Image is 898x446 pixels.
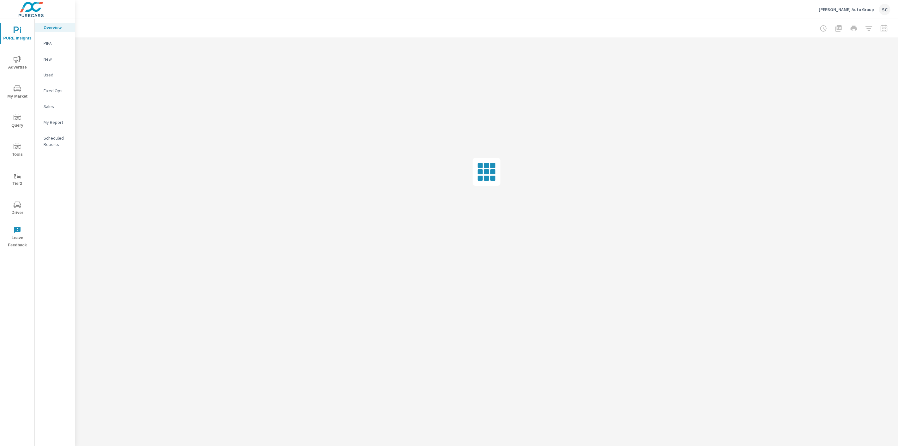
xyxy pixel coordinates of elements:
[0,19,34,251] div: nav menu
[35,39,75,48] div: PIPA
[35,70,75,80] div: Used
[35,102,75,111] div: Sales
[44,24,70,31] p: Overview
[35,54,75,64] div: New
[2,143,33,158] span: Tools
[44,103,70,110] p: Sales
[2,85,33,100] span: My Market
[44,56,70,62] p: New
[2,114,33,129] span: Query
[2,56,33,71] span: Advertise
[35,133,75,149] div: Scheduled Reports
[44,40,70,46] p: PIPA
[35,118,75,127] div: My Report
[44,72,70,78] p: Used
[819,7,874,12] p: [PERSON_NAME] Auto Group
[2,201,33,216] span: Driver
[2,226,33,249] span: Leave Feedback
[44,135,70,148] p: Scheduled Reports
[2,27,33,42] span: PURE Insights
[879,4,890,15] div: SC
[44,87,70,94] p: Fixed Ops
[35,86,75,95] div: Fixed Ops
[2,172,33,187] span: Tier2
[35,23,75,32] div: Overview
[44,119,70,125] p: My Report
